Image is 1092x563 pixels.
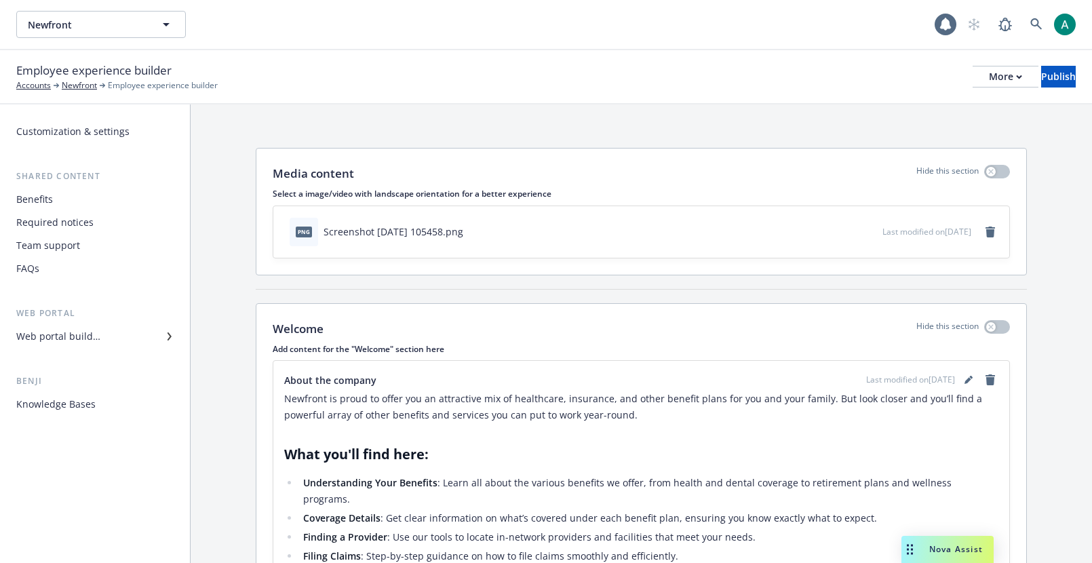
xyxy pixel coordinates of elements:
[960,372,977,388] a: editPencil
[11,170,179,183] div: Shared content
[901,536,918,563] div: Drag to move
[28,18,145,32] span: Newfront
[865,225,877,239] button: preview file
[960,11,988,38] a: Start snowing
[284,391,998,423] p: Newfront is proud to offer you an attractive mix of healthcare, insurance, and other benefit plan...
[11,212,179,233] a: Required notices
[11,121,179,142] a: Customization & settings
[973,66,1038,88] button: More
[303,530,387,543] strong: Finding a Provider
[866,374,955,386] span: Last modified on [DATE]
[11,393,179,415] a: Knowledge Bases
[303,511,381,524] strong: Coverage Details
[11,326,179,347] a: Web portal builder
[303,549,361,562] strong: Filing Claims
[16,62,172,79] span: Employee experience builder
[916,320,979,338] p: Hide this section
[901,536,994,563] button: Nova Assist
[11,374,179,388] div: Benji
[1023,11,1050,38] a: Search
[11,307,179,320] div: Web portal
[324,225,463,239] div: Screenshot [DATE] 105458.png
[16,11,186,38] button: Newfront
[299,529,998,545] li: : Use our tools to locate in-network providers and facilities that meet your needs.
[16,212,94,233] div: Required notices
[16,79,51,92] a: Accounts
[16,189,53,210] div: Benefits
[1054,14,1076,35] img: photo
[296,227,312,237] span: png
[982,372,998,388] a: remove
[16,235,80,256] div: Team support
[303,476,437,489] strong: Understanding Your Benefits
[11,235,179,256] a: Team support
[284,373,376,387] span: About the company
[992,11,1019,38] a: Report a Bug
[273,188,1010,199] p: Select a image/video with landscape orientation for a better experience
[16,326,100,347] div: Web portal builder
[108,79,218,92] span: Employee experience builder
[843,225,854,239] button: download file
[62,79,97,92] a: Newfront
[916,165,979,182] p: Hide this section
[16,121,130,142] div: Customization & settings
[982,224,998,240] a: remove
[273,320,324,338] p: Welcome
[1041,66,1076,87] div: Publish
[11,189,179,210] a: Benefits
[882,226,971,237] span: Last modified on [DATE]
[1041,66,1076,88] button: Publish
[273,165,354,182] p: Media content
[273,343,1010,355] p: Add content for the "Welcome" section here
[16,258,39,279] div: FAQs
[929,543,983,555] span: Nova Assist
[11,258,179,279] a: FAQs
[989,66,1022,87] div: More
[299,475,998,507] li: : Learn all about the various benefits we offer, from health and dental coverage to retirement pl...
[16,393,96,415] div: Knowledge Bases
[299,510,998,526] li: : Get clear information on what’s covered under each benefit plan, ensuring you know exactly what...
[284,445,998,464] h2: What you'll find here:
